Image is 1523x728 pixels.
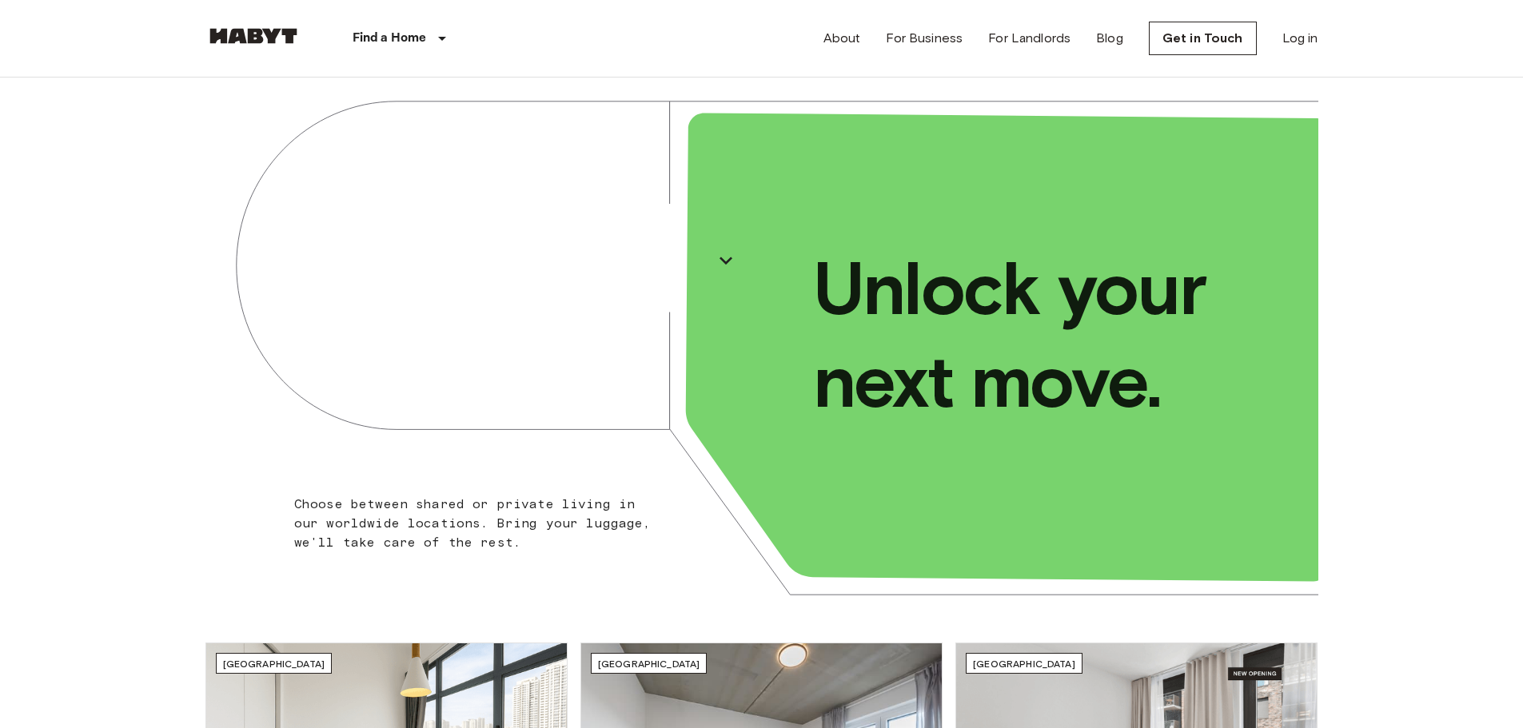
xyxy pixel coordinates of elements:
[1149,22,1257,55] a: Get in Touch
[598,658,700,670] span: [GEOGRAPHIC_DATA]
[813,242,1293,428] p: Unlock your next move.
[353,29,427,48] p: Find a Home
[823,29,861,48] a: About
[1282,29,1318,48] a: Log in
[223,658,325,670] span: [GEOGRAPHIC_DATA]
[294,495,661,552] p: Choose between shared or private living in our worldwide locations. Bring your luggage, we'll tak...
[1096,29,1123,48] a: Blog
[973,658,1075,670] span: [GEOGRAPHIC_DATA]
[205,28,301,44] img: Habyt
[988,29,1070,48] a: For Landlords
[886,29,963,48] a: For Business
